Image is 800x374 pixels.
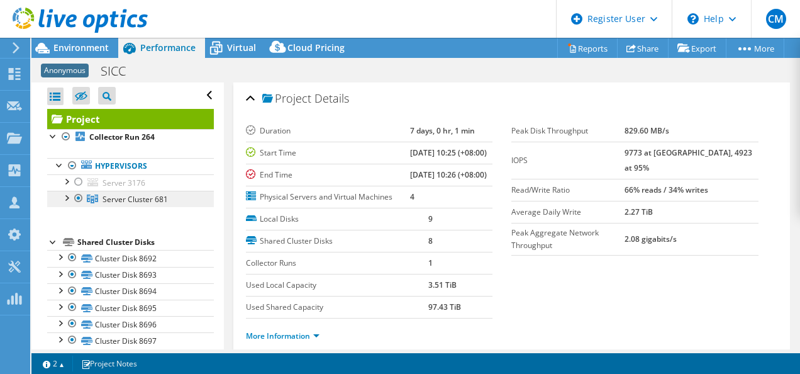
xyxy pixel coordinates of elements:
[511,125,624,137] label: Peak Disk Throughput
[47,191,214,207] a: Server Cluster 681
[34,356,73,371] a: 2
[103,194,168,205] span: Server Cluster 681
[72,356,146,371] a: Project Notes
[428,280,457,290] b: 3.51 TiB
[246,279,429,292] label: Used Local Capacity
[47,109,214,129] a: Project
[47,300,214,316] a: Cluster Disk 8695
[47,174,214,191] a: Server 3176
[410,191,414,202] b: 4
[511,227,624,252] label: Peak Aggregate Network Throughput
[47,349,214,366] a: Cluster Disk 8698
[287,42,345,54] span: Cloud Pricing
[89,132,155,142] b: Collector Run 264
[625,125,669,136] b: 829.60 MB/s
[140,42,196,54] span: Performance
[47,267,214,283] a: Cluster Disk 8693
[428,213,433,224] b: 9
[246,125,410,137] label: Duration
[766,9,786,29] span: CM
[246,257,429,269] label: Collector Runs
[428,235,433,246] b: 8
[227,42,256,54] span: Virtual
[625,184,708,195] b: 66% reads / 34% writes
[103,178,145,188] span: Server 3176
[428,302,461,312] b: 97.43 TiB
[557,38,618,58] a: Reports
[726,38,784,58] a: More
[47,283,214,300] a: Cluster Disk 8694
[95,64,145,78] h1: SICC
[47,158,214,174] a: Hypervisors
[617,38,669,58] a: Share
[410,169,487,180] b: [DATE] 10:26 (+08:00)
[511,154,624,167] label: IOPS
[511,184,624,196] label: Read/Write Ratio
[625,147,752,173] b: 9773 at [GEOGRAPHIC_DATA], 4923 at 95%
[625,234,677,244] b: 2.08 gigabits/s
[428,258,433,268] b: 1
[246,235,429,247] label: Shared Cluster Disks
[314,91,349,106] span: Details
[410,147,487,158] b: [DATE] 10:25 (+08:00)
[668,38,726,58] a: Export
[47,332,214,349] a: Cluster Disk 8697
[246,331,319,341] a: More Information
[41,64,89,77] span: Anonymous
[77,235,214,250] div: Shared Cluster Disks
[687,13,699,25] svg: \n
[47,316,214,332] a: Cluster Disk 8696
[47,129,214,145] a: Collector Run 264
[246,301,429,314] label: Used Shared Capacity
[410,125,475,136] b: 7 days, 0 hr, 1 min
[625,207,653,217] b: 2.27 TiB
[246,213,429,225] label: Local Disks
[511,206,624,218] label: Average Daily Write
[262,93,311,105] span: Project
[246,147,410,159] label: Start Time
[246,191,410,203] label: Physical Servers and Virtual Machines
[246,169,410,181] label: End Time
[47,250,214,266] a: Cluster Disk 8692
[53,42,109,54] span: Environment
